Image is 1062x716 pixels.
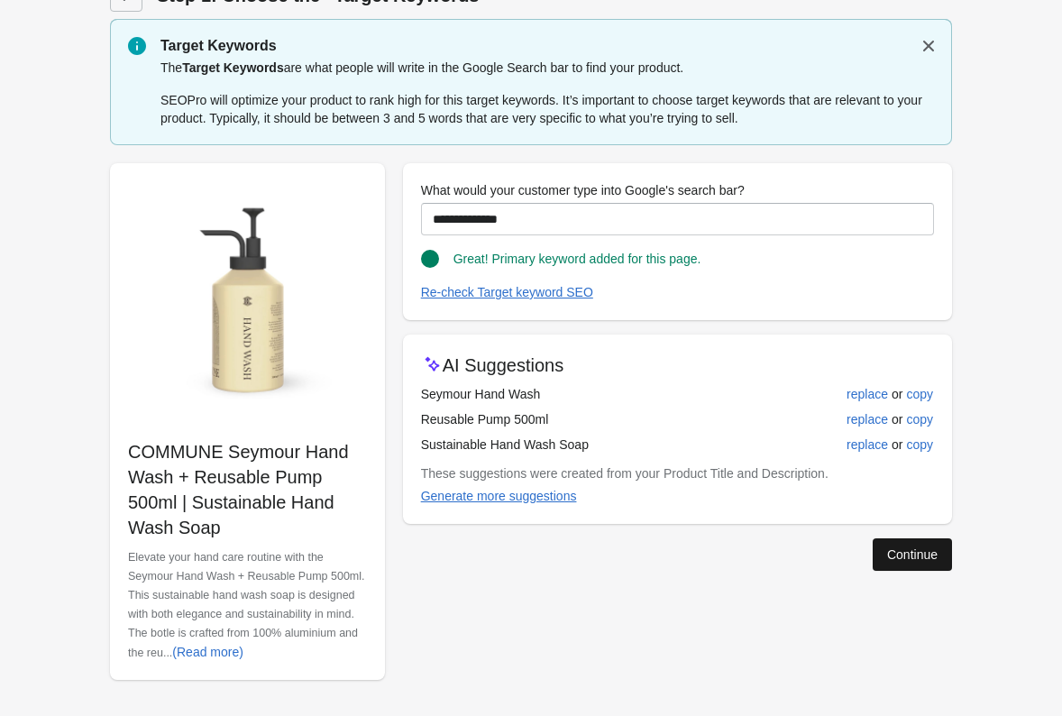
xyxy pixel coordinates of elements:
[421,432,762,457] td: Sustainable Hand Wash Soap
[906,437,933,452] div: copy
[888,410,906,428] span: or
[888,436,906,454] span: or
[847,437,888,452] div: replace
[839,428,895,461] button: replace
[421,285,593,299] div: Re-check Target keyword SEO
[128,439,367,540] p: COMMUNE Seymour Hand Wash + Reusable Pump 500ml | Sustainable Hand Wash Soap
[414,480,584,512] button: Generate more suggestions
[421,489,577,503] div: Generate more suggestions
[160,60,683,75] span: The are what people will write in the Google Search bar to find your product.
[847,387,888,401] div: replace
[888,385,906,403] span: or
[906,387,933,401] div: copy
[906,412,933,427] div: copy
[172,645,243,659] div: (Read more)
[160,93,922,125] span: SEOPro will optimize your product to rank high for this target keywords. It’s important to choose...
[873,538,952,571] button: Continue
[421,407,762,432] td: Reusable Pump 500ml
[421,466,829,481] span: These suggestions were created from your Product Title and Description.
[165,636,251,668] button: (Read more)
[887,547,938,562] div: Continue
[847,412,888,427] div: replace
[128,181,367,420] img: commune-seymour-hand-wash-500ml-reusable-pump-1.jpg
[128,551,365,659] span: Elevate your hand care routine with the Seymour Hand Wash + Reusable Pump 500ml. This sustainable...
[160,35,934,57] p: Target Keywords
[899,428,940,461] button: copy
[443,353,564,378] p: AI Suggestions
[453,252,701,266] span: Great! Primary keyword added for this page.
[899,378,940,410] button: copy
[421,381,762,407] td: Seymour Hand Wash
[899,403,940,436] button: copy
[182,60,284,75] span: Target Keywords
[421,181,745,199] label: What would your customer type into Google's search bar?
[839,403,895,436] button: replace
[839,378,895,410] button: replace
[414,276,600,308] button: Re-check Target keyword SEO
